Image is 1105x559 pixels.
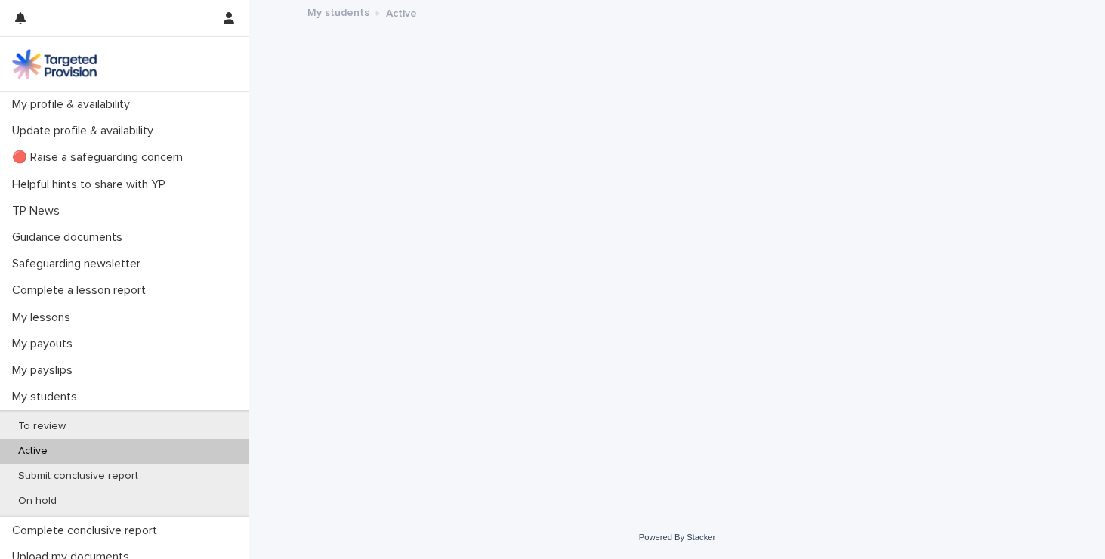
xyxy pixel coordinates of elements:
p: To review [6,420,78,433]
a: My students [307,3,369,20]
p: On hold [6,495,69,508]
p: Active [386,4,417,20]
p: My payslips [6,363,85,378]
p: Update profile & availability [6,124,165,138]
p: My profile & availability [6,97,142,112]
p: Submit conclusive report [6,470,150,483]
p: My lessons [6,310,82,325]
p: Active [6,445,60,458]
a: Powered By Stacker [639,533,715,542]
p: Complete conclusive report [6,523,169,538]
p: 🔴 Raise a safeguarding concern [6,150,195,165]
p: Complete a lesson report [6,283,158,298]
p: Guidance documents [6,230,134,245]
p: My students [6,390,89,404]
p: My payouts [6,337,85,351]
p: Helpful hints to share with YP [6,178,177,192]
p: Safeguarding newsletter [6,257,153,271]
img: M5nRWzHhSzIhMunXDL62 [12,49,97,79]
p: TP News [6,204,72,218]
